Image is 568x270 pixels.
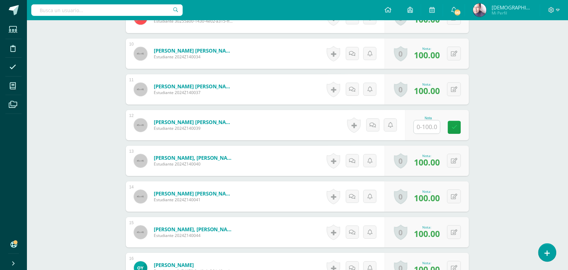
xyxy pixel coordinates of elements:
a: 0 [394,153,407,169]
span: [DEMOGRAPHIC_DATA] [492,4,532,11]
input: Busca un usuario... [31,4,183,16]
span: Estudiante 30255a00-1430-4e02-a315-ff58bce757c7 [154,18,235,24]
img: 45x45 [134,118,147,132]
img: 45x45 [134,226,147,239]
span: Estudiante 2024Z140040 [154,161,235,167]
a: [PERSON_NAME] [154,262,235,268]
span: Estudiante 2024Z140044 [154,233,235,238]
div: Nota: [414,261,440,265]
span: Estudiante 2024Z140037 [154,90,235,95]
div: Nota: [414,82,440,87]
div: Nota [414,116,443,120]
a: 0 [394,46,407,61]
div: Nota: [414,189,440,194]
a: [PERSON_NAME], [PERSON_NAME] [154,154,235,161]
div: Nota: [414,46,440,51]
a: [PERSON_NAME] [PERSON_NAME] [154,47,235,54]
img: 45x45 [134,154,147,168]
span: 100.00 [414,192,440,204]
a: 0 [394,224,407,240]
img: 45x45 [134,47,147,60]
a: 0 [394,189,407,204]
div: Nota: [414,153,440,158]
span: 100.00 [414,85,440,96]
a: 0 [394,82,407,97]
input: 0-100.0 [414,120,440,133]
span: 561 [454,9,461,16]
span: Mi Perfil [492,10,532,16]
span: 100.00 [414,228,440,239]
img: 45x45 [134,190,147,203]
img: bb97c0accd75fe6aba3753b3e15f42da.png [473,3,487,17]
span: Estudiante 2024Z140039 [154,125,235,131]
img: 45x45 [134,83,147,96]
span: Estudiante 2024Z140034 [154,54,235,60]
div: Nota: [414,225,440,230]
span: Estudiante 2024Z140041 [154,197,235,203]
span: 100.00 [414,156,440,168]
a: [PERSON_NAME] [PERSON_NAME] [154,190,235,197]
a: [PERSON_NAME] [PERSON_NAME] [154,119,235,125]
a: [PERSON_NAME] [PERSON_NAME] [154,83,235,90]
a: [PERSON_NAME], [PERSON_NAME] [154,226,235,233]
span: 100.00 [414,49,440,61]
